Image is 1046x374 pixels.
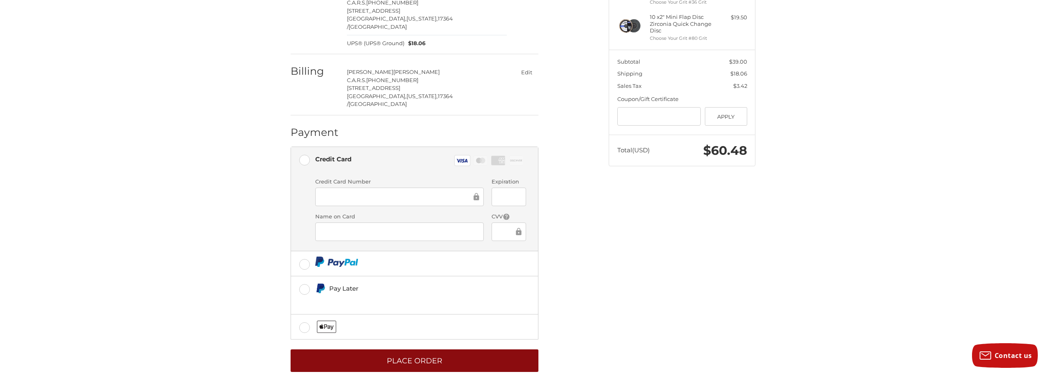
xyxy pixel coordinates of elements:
[291,65,339,78] h2: Billing
[321,192,472,202] iframe: Secure Credit Card Frame - Credit Card Number
[315,283,326,294] img: Pay Later icon
[703,143,747,158] span: $60.48
[497,227,514,236] iframe: Secure Credit Card Frame - CVV
[366,77,418,83] span: [PHONE_NUMBER]
[349,101,407,107] span: [GEOGRAPHIC_DATA]
[492,213,526,221] label: CVV
[406,15,438,22] span: [US_STATE],
[729,58,747,65] span: $39.00
[347,15,406,22] span: [GEOGRAPHIC_DATA],
[317,321,336,333] img: Applepay icon
[404,39,426,48] span: $18.06
[497,192,520,202] iframe: Secure Credit Card Frame - Expiration Date
[406,93,438,99] span: [US_STATE],
[617,95,747,103] div: Coupon/Gift Certificate
[291,349,538,372] button: Place Order
[291,126,339,139] h2: Payment
[733,83,747,89] span: $3.42
[347,77,366,83] span: C.A.R.S.
[347,39,404,48] span: UPS® (UPS® Ground)
[349,23,407,30] span: [GEOGRAPHIC_DATA]
[347,69,393,75] span: [PERSON_NAME]
[995,351,1032,360] span: Contact us
[329,282,482,295] div: Pay Later
[617,146,650,154] span: Total (USD)
[347,93,406,99] span: [GEOGRAPHIC_DATA],
[315,152,351,166] div: Credit Card
[705,107,747,126] button: Apply
[617,58,640,65] span: Subtotal
[492,178,526,186] label: Expiration
[515,66,538,78] button: Edit
[321,227,478,236] iframe: Secure Credit Card Frame - Cardholder Name
[315,257,358,267] img: PayPal icon
[972,343,1038,368] button: Contact us
[617,83,642,89] span: Sales Tax
[617,70,642,77] span: Shipping
[347,85,400,91] span: [STREET_ADDRESS]
[347,15,453,30] span: 17364 /
[617,107,701,126] input: Gift Certificate or Coupon Code
[315,297,482,304] iframe: PayPal Message 1
[650,35,713,42] li: Choose Your Grit #80 Grit
[393,69,440,75] span: [PERSON_NAME]
[347,7,400,14] span: [STREET_ADDRESS]
[730,70,747,77] span: $18.06
[650,14,713,34] h4: 10 x 2" Mini Flap Disc Zirconia Quick Change Disc
[315,213,484,221] label: Name on Card
[315,178,484,186] label: Credit Card Number
[715,14,747,22] div: $19.50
